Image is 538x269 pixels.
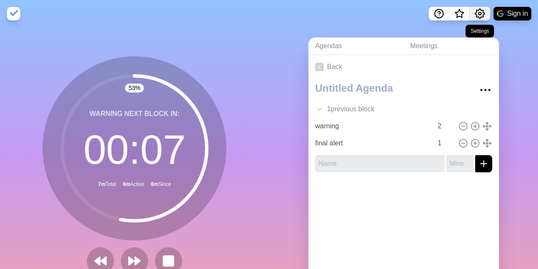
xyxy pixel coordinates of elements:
img: timeblocks logo [7,7,20,20]
input: Name [312,118,433,135]
a: Back [308,55,499,79]
input: Name [312,135,433,152]
button: Help [429,7,449,20]
a: Agendas [308,38,403,55]
input: Mins [446,155,473,172]
button: What’s new [449,7,470,20]
img: google logo [497,10,504,17]
button: More [477,81,494,98]
button: Settings [470,7,490,20]
input: Mins [434,118,455,135]
input: Name [315,155,444,172]
a: Meetings [403,38,499,55]
button: Sign in [493,7,531,20]
input: Mins [434,135,455,152]
div: 1 previous block [308,101,499,118]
